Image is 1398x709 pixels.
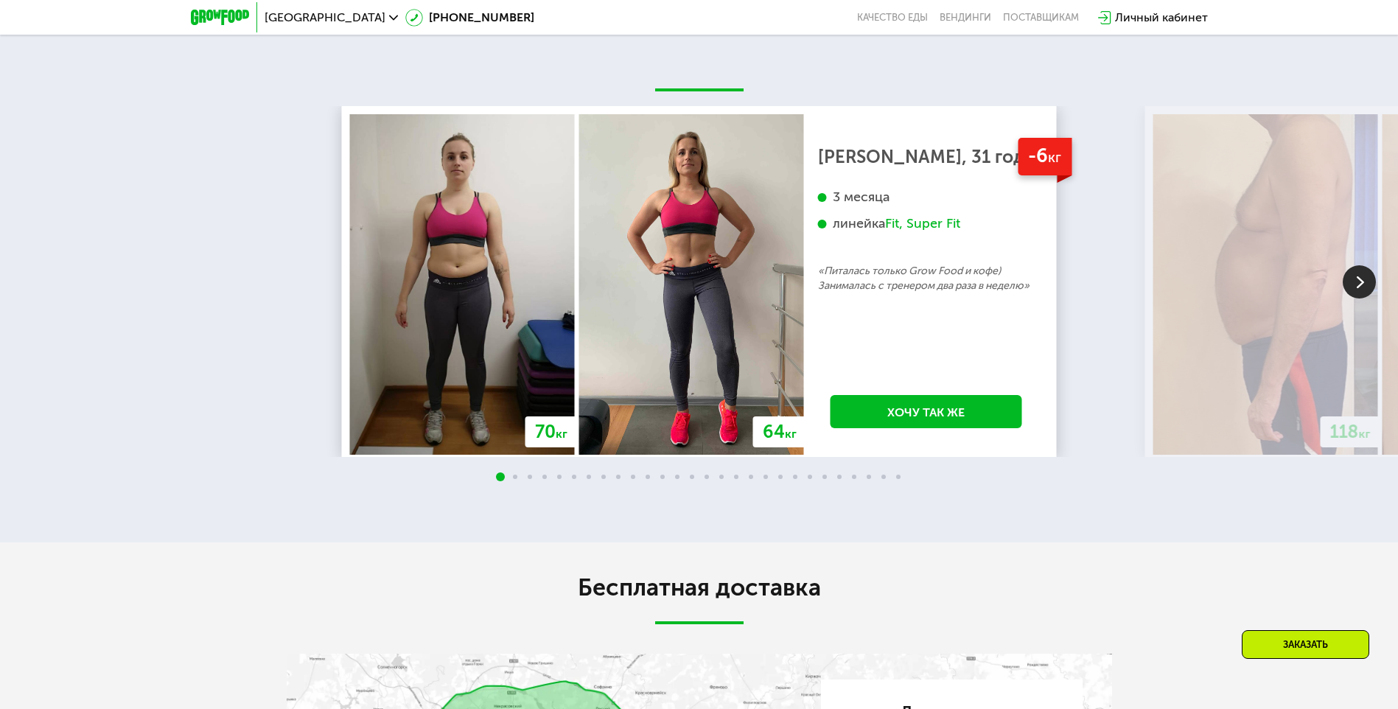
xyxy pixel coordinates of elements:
a: Вендинги [940,12,991,24]
div: 118 [1321,416,1380,447]
span: кг [1359,427,1371,441]
div: Личный кабинет [1115,9,1208,27]
div: 64 [753,416,806,447]
div: поставщикам [1003,12,1079,24]
span: кг [1048,149,1061,166]
span: кг [556,427,567,441]
div: -6 [1018,138,1072,175]
a: [PHONE_NUMBER] [405,9,534,27]
p: «Питалась только Grow Food и кофе) Занималась с тренером два раза в неделю» [818,264,1035,293]
div: линейка [818,215,1035,232]
span: [GEOGRAPHIC_DATA] [265,12,385,24]
div: Заказать [1242,630,1369,659]
div: 70 [525,416,577,447]
div: [PERSON_NAME], 31 год [818,150,1035,164]
div: Fit, Super Fit [885,215,960,232]
a: Качество еды [857,12,928,24]
span: кг [785,427,797,441]
div: 3 месяца [818,189,1035,206]
a: Хочу так же [831,395,1022,428]
img: Slide right [1343,265,1376,298]
h2: Бесплатная доставка [287,573,1112,602]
